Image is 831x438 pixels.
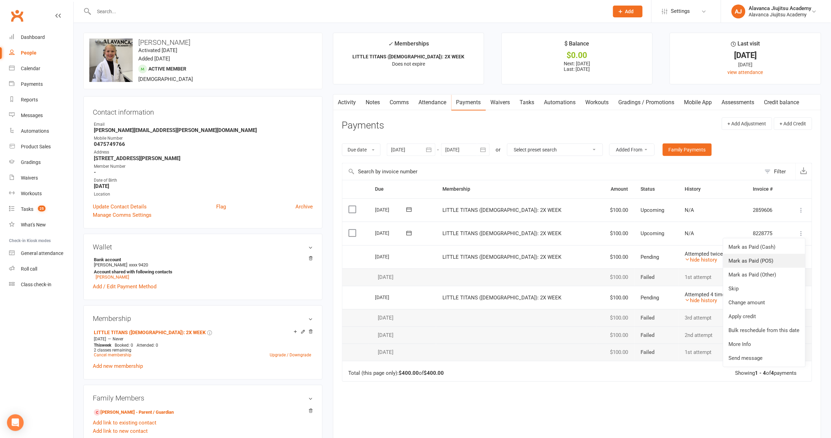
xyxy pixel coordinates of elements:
[94,348,131,353] span: 2 classes remaining
[21,113,43,118] div: Messages
[21,159,41,165] div: Gradings
[635,268,679,286] td: Failed
[679,180,747,198] th: History
[375,332,430,338] div: [DATE]
[9,30,73,45] a: Dashboard
[723,282,805,296] a: Skip
[442,207,561,213] span: LITTLE TITANS ([DEMOGRAPHIC_DATA]): 2X WEEK
[442,230,561,237] span: LITTLE TITANS ([DEMOGRAPHIC_DATA]): 2X WEEK
[21,222,46,228] div: What's New
[9,261,73,277] a: Roll call
[92,336,313,342] div: —
[388,41,393,47] i: ✓
[597,286,635,309] td: $100.00
[723,296,805,309] a: Change amount
[21,206,33,212] div: Tasks
[679,309,747,327] td: 3rd attempt
[508,61,646,72] p: Next: [DATE] Last: [DATE]
[676,61,815,68] div: [DATE]
[641,295,659,301] span: Pending
[731,39,760,52] div: Last visit
[641,207,665,213] span: Upcoming
[597,222,635,245] td: $100.00
[342,120,384,131] h3: Payments
[93,419,156,427] a: Add link to existing contact
[9,277,73,292] a: Class kiosk mode
[94,191,313,198] div: Location
[352,54,464,59] strong: LITTLE TITANS ([DEMOGRAPHIC_DATA]): 2X WEEK
[93,211,152,219] a: Manage Comms Settings
[717,94,759,110] a: Assessments
[375,349,430,355] div: [DATE]
[21,175,38,181] div: Waivers
[685,230,694,237] span: N/A
[774,167,786,176] div: Filter
[747,180,787,198] th: Invoice #
[671,3,690,19] span: Settings
[94,155,313,162] strong: [STREET_ADDRESS][PERSON_NAME]
[93,315,313,322] h3: Membership
[21,128,49,134] div: Automations
[94,135,313,142] div: Mobile Number
[424,370,444,376] strong: $400.00
[597,198,635,222] td: $100.00
[375,315,430,321] div: [DATE]
[93,106,313,116] h3: Contact information
[93,363,143,369] a: Add new membership
[21,282,51,287] div: Class check-in
[728,69,763,75] a: view attendance
[676,52,815,59] div: [DATE]
[635,327,679,344] td: Failed
[9,155,73,170] a: Gradings
[94,149,313,156] div: Address
[451,94,486,110] a: Payments
[21,144,51,149] div: Product Sales
[38,206,46,212] span: 25
[361,94,385,110] a: Notes
[94,127,313,133] strong: [PERSON_NAME][EMAIL_ADDRESS][PERSON_NAME][DOMAIN_NAME]
[342,143,381,156] button: Due date
[21,50,36,56] div: People
[679,344,747,361] td: 1st attempt
[565,39,589,52] div: $ Balance
[723,254,805,268] a: Mark as Paid (POS)
[679,327,747,344] td: 2nd attempt
[635,344,679,361] td: Failed
[625,9,634,14] span: Add
[635,309,679,327] td: Failed
[94,409,174,416] a: [PERSON_NAME] - Parent / Guardian
[774,117,812,130] button: + Add Credit
[581,94,614,110] a: Workouts
[414,94,451,110] a: Attendance
[21,250,63,256] div: General attendance
[723,323,805,337] a: Bulk reschedule from this date
[375,292,407,303] div: [DATE]
[597,268,635,286] td: $100.00
[375,228,407,238] div: [DATE]
[9,76,73,92] a: Payments
[486,94,515,110] a: Waivers
[641,230,665,237] span: Upcoming
[723,268,805,282] a: Mark as Paid (Other)
[9,186,73,201] a: Workouts
[771,370,774,376] strong: 4
[761,163,796,180] button: Filter
[597,327,635,344] td: $100.00
[735,370,797,376] div: Showing of payments
[21,97,38,102] div: Reports
[392,61,425,67] span: Does not expire
[749,11,812,18] div: Alavanca Jiujitsu Academy
[399,370,419,376] strong: $400.00
[723,337,805,351] a: More Info
[614,94,679,110] a: Gradings / Promotions
[115,343,133,348] span: Booked: 0
[89,39,317,46] h3: [PERSON_NAME]
[685,257,717,263] a: hide history
[296,203,313,211] a: Archive
[597,180,635,198] th: Amount
[94,169,313,175] strong: -
[94,177,313,184] div: Date of Birth
[685,207,694,213] span: N/A
[93,256,313,281] li: [PERSON_NAME]
[21,266,37,272] div: Roll call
